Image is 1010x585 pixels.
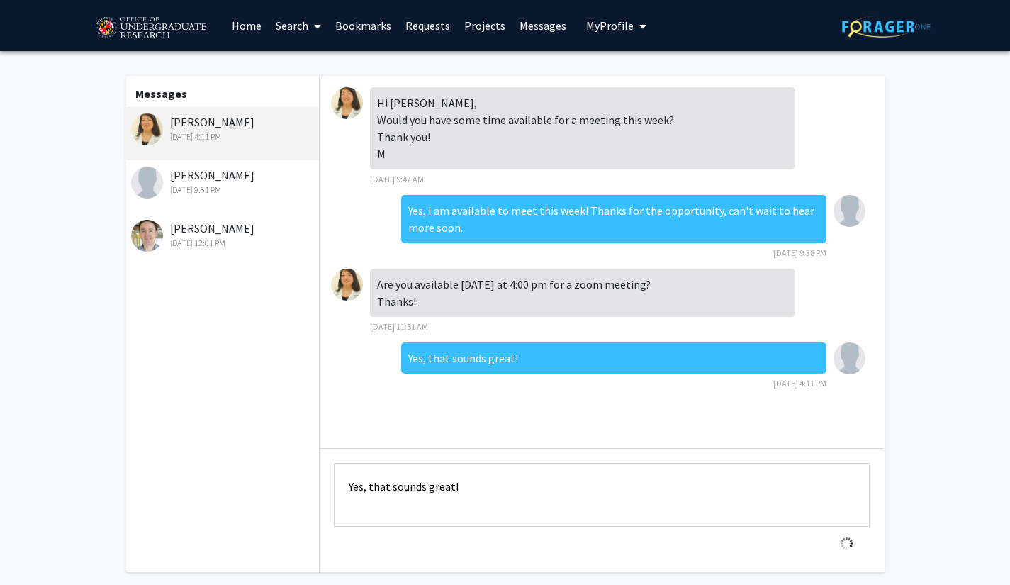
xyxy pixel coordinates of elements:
div: Yes, I am available to meet this week! Thanks for the opportunity, can't wait to hear more soon. [401,195,826,243]
img: Hawa Mohamed [834,195,865,227]
img: Magaly Toro [331,269,363,301]
div: Are you available [DATE] at 4:00 pm for a zoom meeting? Thanks! [370,269,795,317]
div: [DATE] 4:11 PM [131,130,316,143]
div: Yes, that sounds great! [401,342,826,374]
span: [DATE] 9:47 AM [370,174,424,184]
span: My Profile [586,18,634,33]
div: [DATE] 12:01 PM [131,237,316,250]
img: Hawa Mohamed [834,342,865,374]
a: Requests [398,1,457,50]
textarea: Message [334,463,870,527]
img: Magaly Toro [331,87,363,119]
b: Messages [135,87,187,101]
div: [PERSON_NAME] [131,220,316,250]
a: Search [269,1,328,50]
div: [PERSON_NAME] [131,113,316,143]
div: [DATE] 9:51 PM [131,184,316,196]
img: Brian Pierce [131,167,163,199]
img: Loading [834,531,859,556]
span: [DATE] 9:38 PM [773,247,826,258]
span: [DATE] 11:51 AM [370,321,428,332]
img: University of Maryland Logo [91,11,211,46]
img: ForagerOne Logo [842,16,931,38]
a: Projects [457,1,512,50]
div: Hi [PERSON_NAME], Would you have some time available for a meeting this week? Thank you! M [370,87,795,169]
img: Jeffery Klauda [131,220,163,252]
iframe: Chat [11,521,60,574]
span: [DATE] 4:11 PM [773,378,826,389]
div: [PERSON_NAME] [131,167,316,196]
img: Magaly Toro [131,113,163,145]
a: Messages [512,1,573,50]
a: Home [225,1,269,50]
a: Bookmarks [328,1,398,50]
